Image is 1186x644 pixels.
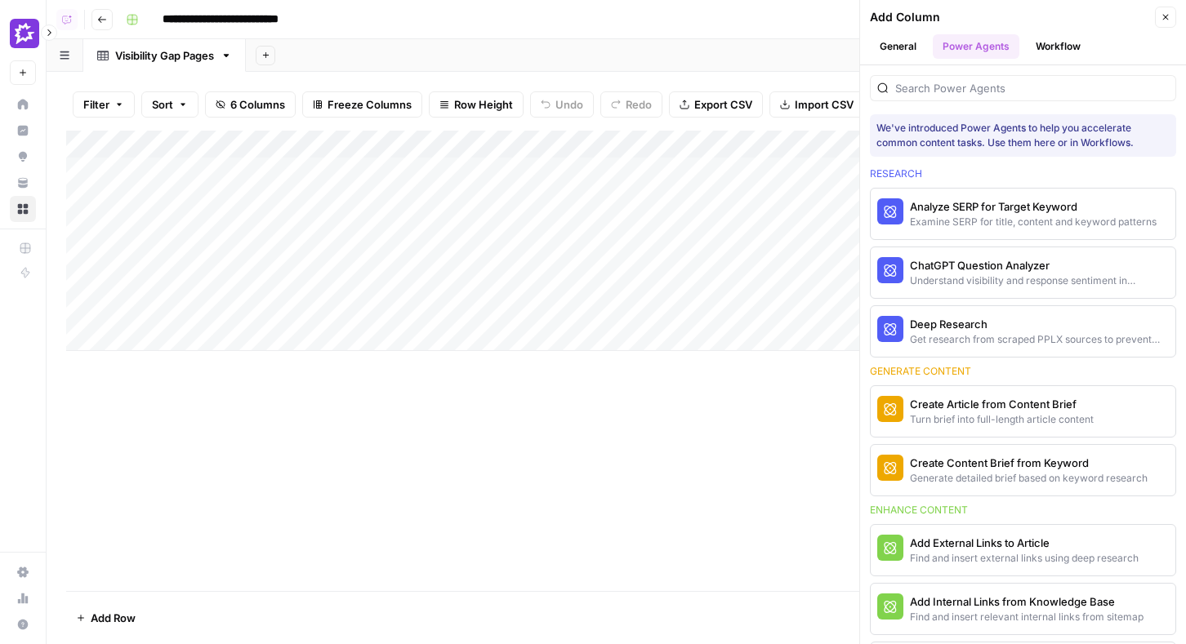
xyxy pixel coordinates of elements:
span: Redo [626,96,652,113]
div: Turn brief into full-length article content [910,412,1094,427]
button: 6 Columns [205,91,296,118]
div: Create Article from Content Brief [910,396,1094,412]
button: Power Agents [933,34,1019,59]
a: Insights [10,118,36,144]
span: Freeze Columns [328,96,412,113]
div: Visibility Gap Pages [115,47,214,64]
button: Add External Links to ArticleFind and insert external links using deep research [871,525,1175,575]
div: Examine SERP for title, content and keyword patterns [910,215,1157,229]
div: Enhance content [870,503,1176,517]
a: Visibility Gap Pages [83,39,246,72]
button: Create Content Brief from KeywordGenerate detailed brief based on keyword research [871,445,1175,495]
div: Deep Research [910,316,1169,332]
div: We've introduced Power Agents to help you accelerate common content tasks. Use them here or in Wo... [876,121,1170,150]
div: Create Content Brief from Keyword [910,455,1148,471]
span: Row Height [454,96,513,113]
button: Freeze Columns [302,91,422,118]
button: Deep ResearchGet research from scraped PPLX sources to prevent source [MEDICAL_DATA] [871,306,1175,357]
a: Your Data [10,170,36,196]
div: Understand visibility and response sentiment in ChatGPT [910,273,1169,288]
button: Analyze SERP for Target KeywordExamine SERP for title, content and keyword patterns [871,189,1175,239]
button: Add Row [66,605,145,631]
a: Opportunities [10,144,36,170]
button: Create Article from Content BriefTurn brief into full-length article content [871,386,1175,437]
button: Undo [530,91,594,118]
button: Redo [600,91,662,118]
div: Research [870,167,1176,181]
div: Add Internal Links from Knowledge Base [910,593,1144,610]
span: Sort [152,96,173,113]
span: Filter [83,96,109,113]
button: Add Internal Links from Knowledge BaseFind and insert relevant internal links from sitemap [871,584,1175,634]
a: Home [10,91,36,118]
span: Undo [555,96,583,113]
div: Get research from scraped PPLX sources to prevent source [MEDICAL_DATA] [910,332,1169,347]
span: Add Row [91,610,136,626]
div: Add External Links to Article [910,535,1139,551]
div: Find and insert external links using deep research [910,551,1139,566]
button: Row Height [429,91,524,118]
span: 6 Columns [230,96,285,113]
button: Help + Support [10,611,36,637]
button: Filter [73,91,135,118]
button: General [870,34,926,59]
button: ChatGPT Question AnalyzerUnderstand visibility and response sentiment in ChatGPT [871,247,1175,298]
div: ChatGPT Question Analyzer [910,257,1169,273]
div: Find and insert relevant internal links from sitemap [910,610,1144,624]
button: Import CSV [769,91,864,118]
span: Export CSV [694,96,752,113]
a: Usage [10,585,36,611]
div: Generate content [870,364,1176,379]
button: Sort [141,91,198,118]
button: Workspace: AirOps AEO - Single Brand (Gong) [10,13,36,54]
input: Search Power Agents [895,80,1169,96]
span: Import CSV [795,96,854,113]
div: Analyze SERP for Target Keyword [910,198,1157,215]
div: Generate detailed brief based on keyword research [910,471,1148,486]
a: Settings [10,559,36,585]
img: AirOps AEO - Single Brand (Gong) Logo [10,19,39,48]
button: Export CSV [669,91,763,118]
button: Workflow [1026,34,1090,59]
a: Browse [10,196,36,222]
